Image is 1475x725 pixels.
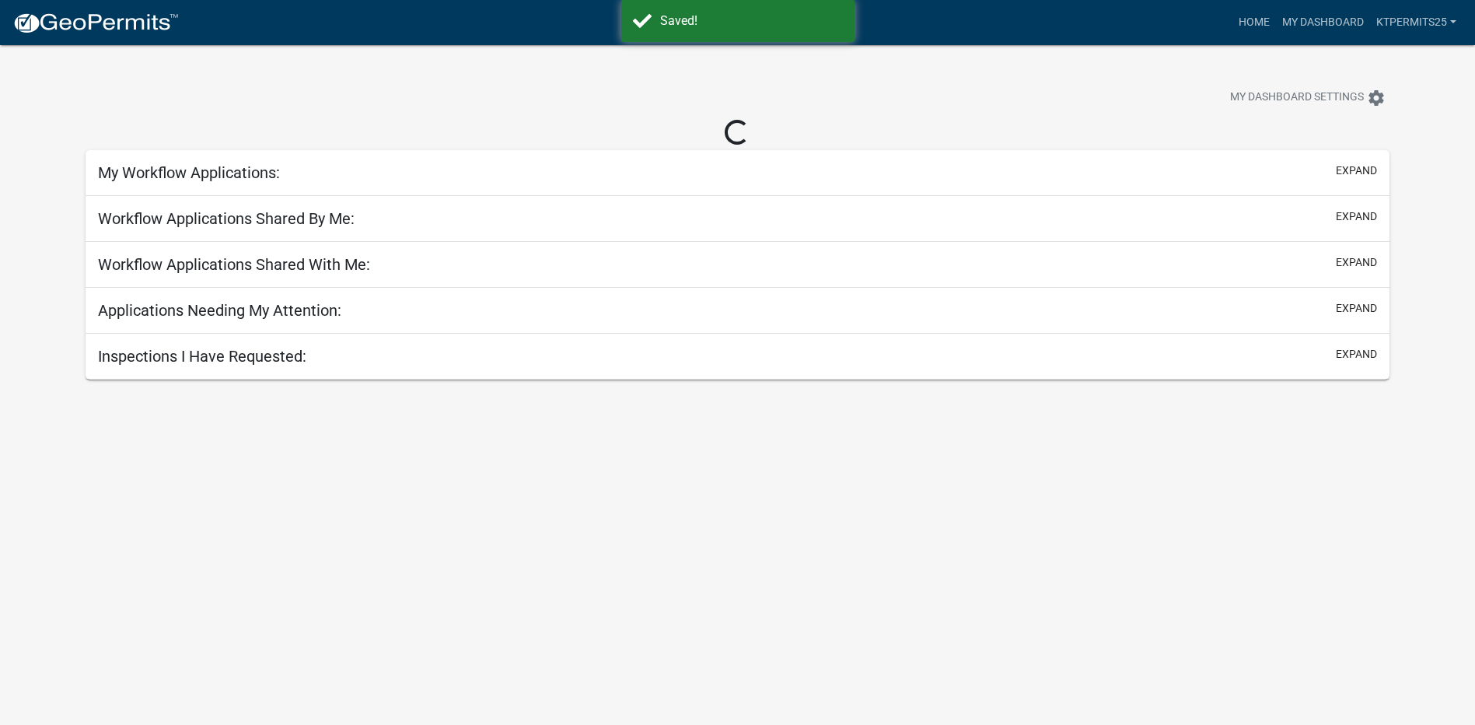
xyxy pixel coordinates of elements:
[98,163,280,182] h5: My Workflow Applications:
[1232,8,1276,37] a: Home
[98,255,370,274] h5: Workflow Applications Shared With Me:
[1336,254,1377,271] button: expand
[1370,8,1463,37] a: Ktpermits25
[1367,89,1386,107] i: settings
[98,301,341,320] h5: Applications Needing My Attention:
[98,347,306,366] h5: Inspections I Have Requested:
[1336,300,1377,317] button: expand
[1336,208,1377,225] button: expand
[1336,346,1377,362] button: expand
[1276,8,1370,37] a: My Dashboard
[1218,82,1398,113] button: My Dashboard Settingssettings
[660,12,843,30] div: Saved!
[98,209,355,228] h5: Workflow Applications Shared By Me:
[1336,163,1377,179] button: expand
[1230,89,1364,107] span: My Dashboard Settings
